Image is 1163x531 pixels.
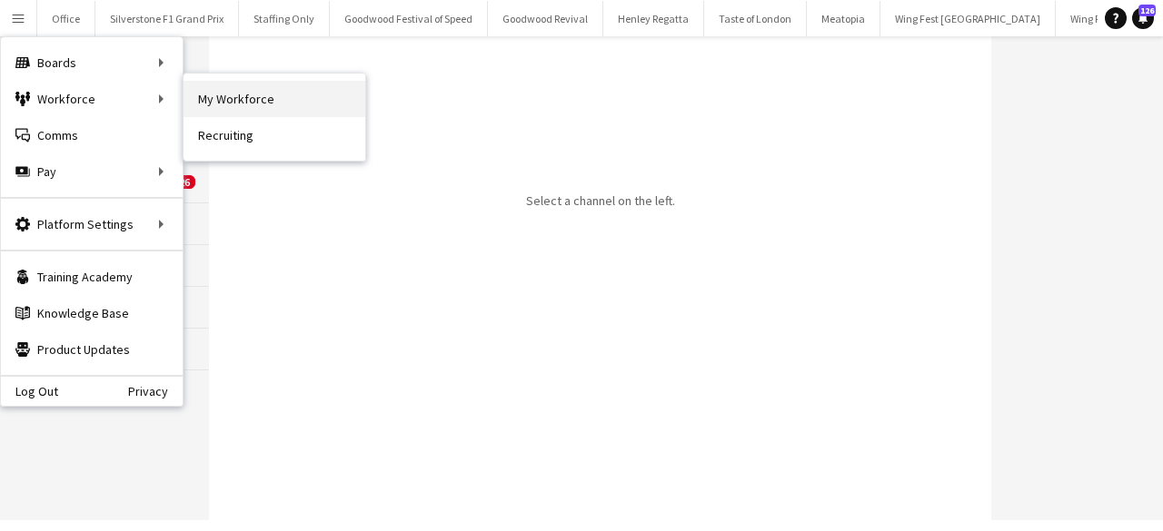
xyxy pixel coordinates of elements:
[1,331,183,368] a: Product Updates
[1,206,183,242] div: Platform Settings
[37,1,95,36] button: Office
[1138,5,1156,16] span: 126
[488,1,603,36] button: Goodwood Revival
[880,1,1056,36] button: Wing Fest [GEOGRAPHIC_DATA]
[1,153,183,190] div: Pay
[1,295,183,331] a: Knowledge Base
[704,1,807,36] button: Taste of London
[1,44,183,81] div: Boards
[128,384,183,398] a: Privacy
[184,117,365,153] a: Recruiting
[239,1,330,36] button: Staffing Only
[1,384,58,398] a: Log Out
[95,1,239,36] button: Silverstone F1 Grand Prix
[526,192,675,209] p: Select a channel on the left.
[1,259,183,295] a: Training Academy
[330,1,488,36] button: Goodwood Festival of Speed
[184,81,365,117] a: My Workforce
[1,81,183,117] div: Workforce
[1132,7,1154,29] a: 126
[1,117,183,153] a: Comms
[603,1,704,36] button: Henley Regatta
[807,1,880,36] button: Meatopia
